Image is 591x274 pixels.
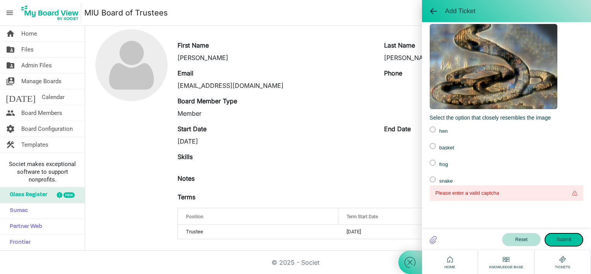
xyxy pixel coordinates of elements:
span: Board Configuration [21,121,73,137]
label: Skills [178,152,193,161]
a: MIU Board of Trustees [84,5,168,21]
div: Member [178,109,372,118]
label: Terms [178,192,195,202]
span: Templates [21,137,48,152]
div: [DATE] [178,137,372,146]
span: [DATE] [6,89,36,105]
label: Last Name [384,41,415,50]
span: Term Start Date [347,214,378,219]
div: new [63,192,75,198]
td: 8/16/2025 column header Term Start Date [338,225,459,239]
span: Sumac [6,203,28,219]
span: Manage Boards [21,74,61,89]
span: Societ makes exceptional software to support nonprofits. [3,160,81,183]
label: Start Date [178,124,207,134]
span: settings [6,121,15,137]
td: Trustee column header Position [178,225,338,239]
label: End Date [384,124,411,134]
div: Select the option that closely resembles the image [430,114,583,122]
div: [PERSON_NAME] [178,53,372,62]
img: no-profile-picture.svg [96,29,167,101]
button: Reset [502,233,541,246]
span: menu [2,5,17,20]
img: captcha Image [430,24,557,109]
span: people [6,105,15,121]
a: My Board View Logo [19,3,84,22]
span: Knowledge Base [487,264,525,270]
span: Add Ticket [445,7,476,15]
label: Notes [178,174,195,183]
span: folder_shared [6,58,15,73]
label: Email [178,68,193,78]
span: Home [21,26,37,41]
label: Phone [384,68,402,78]
div: Knowledge Base [487,255,525,270]
span: Please enter a valid captcha [436,189,499,197]
span: Calendar [42,89,65,105]
span: Admin Files [21,58,52,73]
span: folder_shared [6,42,15,57]
span: Glass Register [6,187,47,203]
div: [EMAIL_ADDRESS][DOMAIN_NAME] [178,81,372,90]
span: switch_account [6,74,15,89]
img: My Board View Logo [19,3,81,22]
span: Partner Web [6,219,42,235]
label: Board Member Type [178,96,237,106]
span: construction [6,137,15,152]
span: Tickets [553,264,572,270]
div: Tickets [553,255,572,270]
img: content [4,45,149,73]
a: © 2025 - Societ [272,259,319,266]
div: Home [442,255,457,270]
button: Submit [545,233,583,246]
span: Files [21,42,34,57]
label: First Name [178,41,209,50]
span: Board Members [21,105,62,121]
span: Position [186,214,203,219]
span: Home [442,264,457,270]
div: [PERSON_NAME] [384,53,579,62]
span: Frontier [6,235,31,250]
span: home [6,26,15,41]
